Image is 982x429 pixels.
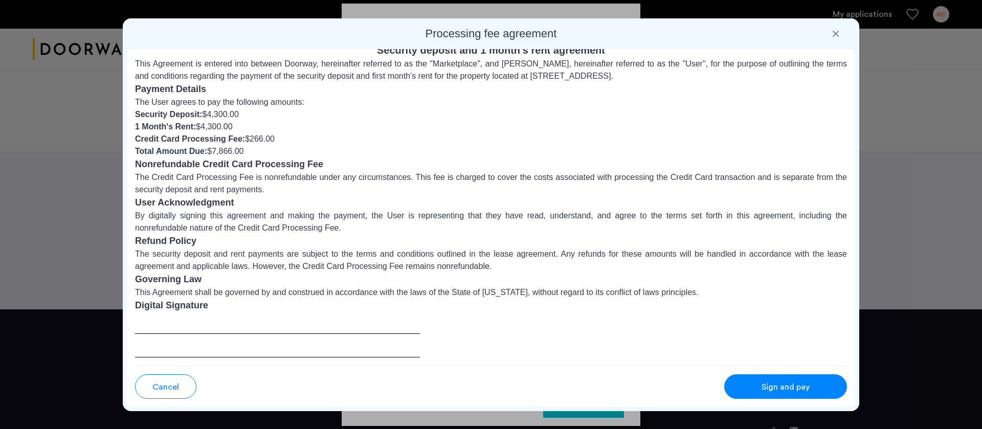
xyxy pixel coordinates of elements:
strong: Security Deposit: [135,110,203,119]
h3: Refund Policy [135,234,847,248]
li: $7,866.00 [135,145,847,157]
span: Sign and pay [762,381,810,393]
p: The Credit Card Processing Fee is nonrefundable under any circumstances. This fee is charged to c... [135,171,847,196]
p: This Agreement is entered into between Doorway, hereinafter referred to as the "Marketplace", and... [135,58,847,82]
h3: User Acknowledgment [135,196,847,210]
h3: Digital Signature [135,299,847,312]
span: Cancel [152,381,179,393]
button: button [724,374,847,399]
strong: Credit Card Processing Fee: [135,134,245,143]
strong: 1 Month's Rent: [135,122,196,131]
p: The security deposit and rent payments are subject to the terms and conditions outlined in the le... [135,248,847,273]
li: $4,300.00 [135,121,847,133]
li: $266.00 [135,133,847,145]
p: This Agreement shall be governed by and construed in accordance with the laws of the State of [US... [135,286,847,299]
h3: Payment Details [135,82,847,96]
h2: Processing fee agreement [127,27,855,41]
strong: Total Amount Due: [135,147,207,155]
p: By digitally signing this agreement and making the payment, the User is representing that they ha... [135,210,847,234]
h2: Security deposit and 1 month's rent agreement [135,42,847,58]
h3: Governing Law [135,273,847,286]
li: $4,300.00 [135,108,847,121]
h3: Nonrefundable Credit Card Processing Fee [135,157,847,171]
p: The User agrees to pay the following amounts: [135,96,847,108]
button: button [135,374,196,399]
